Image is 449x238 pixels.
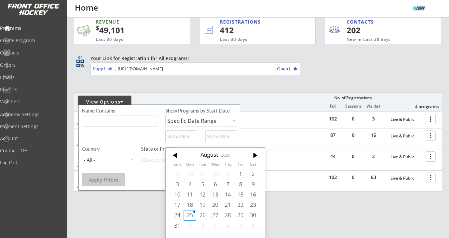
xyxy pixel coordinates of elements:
div: REGISTRATIONS [220,19,287,25]
div: 2 [364,154,383,159]
div: 0 [343,175,363,180]
div: 7/30/2025 [209,169,222,179]
div: 8/10/2025 [171,190,184,200]
div: 8/23/2025 [247,200,259,210]
th: Monday [184,162,196,169]
button: more_vert [425,173,436,183]
div: 8/05/2025 [196,179,209,190]
div: 102 [323,175,343,180]
div: Your Link for Registration for All Programs: [90,55,422,62]
div: 8/25/2025 [184,210,196,220]
div: 4 programs [404,104,439,110]
div: 9/05/2025 [234,221,247,231]
div: 0 [343,133,363,137]
div: Sessions [343,104,363,109]
div: 8/15/2025 [234,190,247,200]
div: 8/22/2025 [234,200,247,210]
div: New in Last 30 days [347,37,410,42]
div: [DATE] - [DATE] [77,121,179,125]
div: 8/30/2025 [247,210,259,220]
th: Friday [234,162,247,169]
div: Show Programs by Start Date [165,108,236,113]
input: 8/25/2025 [205,130,237,142]
div: [DATE]-[DATE] PRE-EVALUATION PREP CAMP | [PERSON_NAME] (KB) [77,151,181,163]
div: [DATE] - [DATE] [77,163,179,167]
div: 8/24/2025 [171,210,184,220]
div: 49,101 [96,25,169,36]
div: 7/29/2025 [196,169,209,179]
div: 8/28/2025 [222,210,234,220]
div: 8/26/2025 [196,210,209,220]
th: Sunday [171,162,184,169]
div: 87 [323,133,343,137]
div: 9/01/2025 [184,221,196,231]
div: State or Province [141,146,236,151]
button: more_vert [425,114,436,124]
div: 9/03/2025 [209,221,222,231]
div: 8/07/2025 [222,179,234,190]
div: Waitlist [363,104,383,109]
a: Open Link [277,64,298,73]
div: 7/31/2025 [222,169,234,179]
div: Live & Public [390,155,422,159]
div: 8/01/2025 [234,169,247,179]
button: qr_code [75,58,85,68]
div: 3 [364,117,383,121]
div: [DATE]-[DATE] PRE-EVALUATION PREP CAMP | [GEOGRAPHIC_DATA] (EW) [77,173,181,184]
div: 2025 [221,153,230,158]
div: 8/16/2025 [247,190,259,200]
button: Apply Filters [82,173,125,186]
div: Name Contains [82,108,134,113]
div: 7/27/2025 [171,169,184,179]
div: 8/31/2025 [171,221,184,231]
div: 8/09/2025 [247,179,259,190]
th: Wednesday [209,162,222,169]
div: 9/04/2025 [222,221,234,231]
div: 8/03/2025 [171,179,184,190]
div: 63 [364,175,383,180]
div: 8/17/2025 [171,200,184,210]
div: 8/11/2025 [184,190,196,200]
div: Copy Link [93,65,114,71]
div: Country [82,146,134,151]
div: View Options [78,99,131,105]
div: 16 [364,133,383,137]
div: [DATE] - [DATE] [77,142,179,146]
div: CONTACTS [347,19,377,25]
input: 8/25/2025 [165,130,197,142]
div: August [201,152,218,158]
th: Thursday [222,162,234,169]
div: [DATE]-[DATE] PRE-EVALUATION PREP CAMP | [GEOGRAPHIC_DATA] [77,130,181,142]
div: 8/12/2025 [196,190,209,200]
div: 0 [343,117,363,121]
div: 44 [323,154,343,159]
div: 8/18/2025 [184,200,196,210]
div: 8/06/2025 [209,179,222,190]
th: Tuesday [196,162,209,169]
button: more_vert [425,151,436,162]
div: Full [323,104,343,109]
button: more_vert [425,130,436,141]
div: qr [76,55,84,59]
div: Live & Public [390,176,422,181]
div: 9/02/2025 [196,221,209,231]
div: [DATE] - [DATE] [77,184,179,188]
div: REVENUE [96,19,160,25]
div: Live & Public [390,134,422,138]
div: No. of Registrations [332,96,374,100]
div: 8/08/2025 [234,179,247,190]
div: SUMMER SELECTS SWAG ORDER [77,114,181,119]
th: Saturday [247,162,259,169]
div: 8/14/2025 [222,190,234,200]
div: Open Link [277,66,298,72]
div: Live & Public [390,117,422,122]
div: 8/04/2025 [184,179,196,190]
div: 9/06/2025 [247,221,259,231]
div: 202 [347,25,387,36]
div: 412 [220,25,293,36]
div: 7/28/2025 [184,169,196,179]
sup: $ [96,24,99,32]
div: 8/21/2025 [222,200,234,210]
div: 8/29/2025 [234,210,247,220]
div: 162 [323,117,343,121]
